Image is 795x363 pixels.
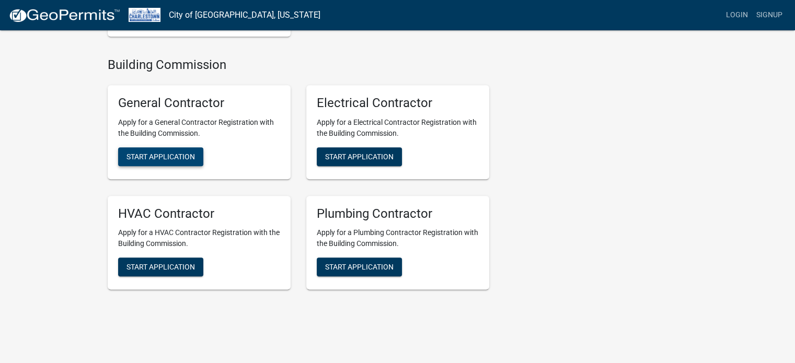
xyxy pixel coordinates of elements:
img: City of Charlestown, Indiana [129,8,160,22]
p: Apply for a General Contractor Registration with the Building Commission. [118,117,280,139]
p: Apply for a HVAC Contractor Registration with the Building Commission. [118,227,280,249]
a: Signup [752,5,787,25]
span: Start Application [126,263,195,271]
button: Start Application [317,257,402,276]
a: City of [GEOGRAPHIC_DATA], [US_STATE] [169,6,320,24]
button: Start Application [118,147,203,166]
p: Apply for a Electrical Contractor Registration with the Building Commission. [317,117,479,139]
button: Start Application [317,147,402,166]
h5: Electrical Contractor [317,96,479,111]
span: Start Application [126,152,195,160]
button: Start Application [118,257,203,276]
p: Apply for a Plumbing Contractor Registration with the Building Commission. [317,227,479,249]
span: Start Application [325,263,394,271]
h5: General Contractor [118,96,280,111]
span: Start Application [325,152,394,160]
h5: HVAC Contractor [118,206,280,221]
a: Login [722,5,752,25]
h5: Plumbing Contractor [317,206,479,221]
h4: Building Commission [108,57,489,73]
